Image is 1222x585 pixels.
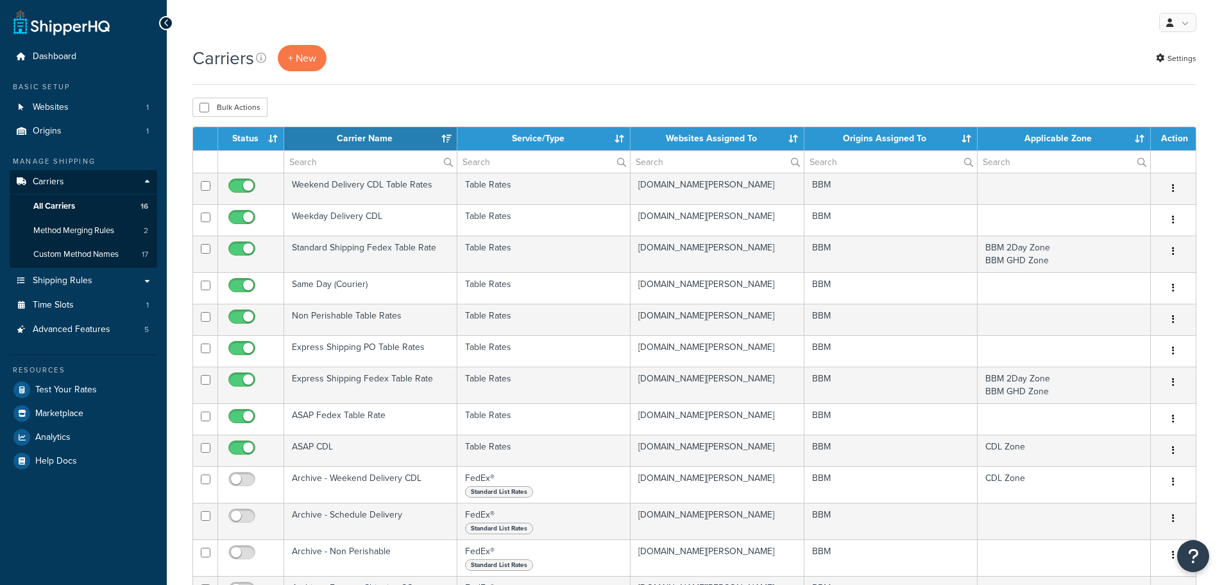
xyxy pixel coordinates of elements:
[457,466,631,503] td: FedEx®
[10,45,157,69] a: Dashboard
[284,173,457,204] td: Weekend Delivery CDL Table Rates
[284,466,457,503] td: Archive - Weekend Delivery CDL
[631,503,804,539] td: [DOMAIN_NAME][PERSON_NAME]
[457,151,630,173] input: Search
[10,170,157,194] a: Carriers
[631,127,804,150] th: Websites Assigned To: activate to sort column ascending
[10,119,157,143] a: Origins 1
[10,450,157,473] a: Help Docs
[140,201,148,212] span: 16
[631,403,804,435] td: [DOMAIN_NAME][PERSON_NAME]
[33,225,114,236] span: Method Merging Rules
[284,304,457,335] td: Non Perishable Table Rates
[804,204,978,236] td: BBM
[33,324,110,335] span: Advanced Features
[144,225,148,236] span: 2
[146,126,149,137] span: 1
[631,272,804,304] td: [DOMAIN_NAME][PERSON_NAME]
[142,249,148,260] span: 17
[465,486,533,498] span: Standard List Rates
[457,304,631,335] td: Table Rates
[35,456,77,467] span: Help Docs
[457,403,631,435] td: Table Rates
[804,236,978,272] td: BBM
[35,432,71,443] span: Analytics
[804,335,978,367] td: BBM
[284,151,457,173] input: Search
[33,102,69,113] span: Websites
[804,173,978,204] td: BBM
[978,151,1150,173] input: Search
[146,102,149,113] span: 1
[10,170,157,268] li: Carriers
[284,435,457,466] td: ASAP CDL
[457,236,631,272] td: Table Rates
[284,539,457,576] td: Archive - Non Perishable
[631,435,804,466] td: [DOMAIN_NAME][PERSON_NAME]
[804,304,978,335] td: BBM
[10,96,157,119] li: Websites
[10,378,157,401] a: Test Your Rates
[278,45,327,71] button: + New
[10,195,157,218] li: All Carriers
[10,318,157,342] a: Advanced Features 5
[978,466,1151,503] td: CDL Zone
[284,127,457,150] th: Carrier Name: activate to sort column ascending
[457,435,631,466] td: Table Rates
[10,156,157,167] div: Manage Shipping
[146,300,149,311] span: 1
[10,219,157,243] li: Method Merging Rules
[284,204,457,236] td: Weekday Delivery CDL
[284,335,457,367] td: Express Shipping PO Table Rates
[457,335,631,367] td: Table Rates
[804,127,978,150] th: Origins Assigned To: activate to sort column ascending
[631,236,804,272] td: [DOMAIN_NAME][PERSON_NAME]
[978,127,1151,150] th: Applicable Zone: activate to sort column ascending
[804,403,978,435] td: BBM
[13,10,110,35] a: ShipperHQ Home
[284,272,457,304] td: Same Day (Courier)
[10,82,157,92] div: Basic Setup
[631,304,804,335] td: [DOMAIN_NAME][PERSON_NAME]
[10,269,157,293] a: Shipping Rules
[284,236,457,272] td: Standard Shipping Fedex Table Rate
[465,559,533,571] span: Standard List Rates
[631,335,804,367] td: [DOMAIN_NAME][PERSON_NAME]
[218,127,284,150] th: Status: activate to sort column ascending
[33,177,64,188] span: Carriers
[10,96,157,119] a: Websites 1
[10,243,157,266] a: Custom Method Names 17
[804,466,978,503] td: BBM
[284,367,457,403] td: Express Shipping Fedex Table Rate
[144,324,149,335] span: 5
[457,367,631,403] td: Table Rates
[804,367,978,403] td: BBM
[1177,540,1209,572] button: Open Resource Center
[978,435,1151,466] td: CDL Zone
[978,236,1151,272] td: BBM 2Day Zone BBM GHD Zone
[10,402,157,425] a: Marketplace
[631,367,804,403] td: [DOMAIN_NAME][PERSON_NAME]
[457,272,631,304] td: Table Rates
[10,119,157,143] li: Origins
[192,98,267,117] button: Bulk Actions
[10,426,157,449] a: Analytics
[631,173,804,204] td: [DOMAIN_NAME][PERSON_NAME]
[631,204,804,236] td: [DOMAIN_NAME][PERSON_NAME]
[35,385,97,396] span: Test Your Rates
[33,51,76,62] span: Dashboard
[33,249,119,260] span: Custom Method Names
[804,272,978,304] td: BBM
[631,539,804,576] td: [DOMAIN_NAME][PERSON_NAME]
[457,539,631,576] td: FedEx®
[1151,127,1196,150] th: Action
[284,403,457,435] td: ASAP Fedex Table Rate
[631,151,803,173] input: Search
[284,503,457,539] td: Archive - Schedule Delivery
[10,195,157,218] a: All Carriers 16
[465,523,533,534] span: Standard List Rates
